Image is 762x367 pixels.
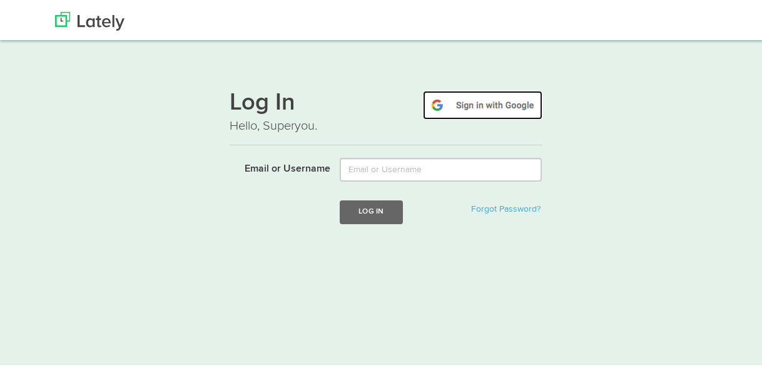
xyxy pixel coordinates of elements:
img: google-signin.png [423,88,542,117]
h1: Log In [230,88,542,115]
p: Hello, Superyou. [230,115,542,133]
label: Email or Username [220,155,331,174]
a: Forgot Password? [471,202,541,211]
input: Email or Username [340,155,542,179]
img: Lately [55,9,124,28]
button: Log In [340,198,402,221]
